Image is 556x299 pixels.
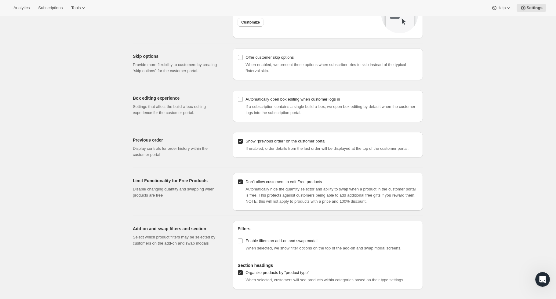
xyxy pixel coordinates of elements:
span: When enabled, we present these options when subscriber tries to skip instead of the typical “inte... [245,62,406,73]
div: I know that there is a section I can use it for customer portal for add-ons. I am looking this fo... [27,146,112,170]
span: When selected, we show filter options on the top of the add-on and swap modal screens. [245,246,401,250]
h2: Previous order [133,137,223,143]
h4: Filters [238,226,418,232]
p: The team can also help [30,8,76,14]
button: Analytics [10,4,33,12]
textarea: Message… [5,187,117,198]
span: Offer customer skip options [245,55,294,60]
div: Oh ok, unfortunately, there's no way to do that at the moment. [5,179,100,198]
p: Disable changing quantity and swapping when products are free [133,186,223,198]
span: Analytics [13,6,30,10]
h2: Skip options [133,53,223,59]
span: If a subscription contains a single build-a-box, we open box editing by default when the customer... [245,104,415,115]
button: Subscriptions [35,4,66,12]
button: Tools [67,4,90,12]
div: I know that there is a section I can use it for customer portal for add-ons. I am looking this fo... [22,142,117,173]
span: When selected, customers will see products within categories based on their type settings. [245,278,404,282]
span: Tools [71,6,81,10]
iframe: Intercom live chat [535,272,550,287]
div: As per your second question regarding the "add" functionality of add-ons, unfortunately, there's ... [10,22,95,100]
span: Help [497,6,506,10]
div: Tim says… [5,116,117,142]
p: Provide more flexibility to customers by creating “skip options” for the customer portal. [133,62,223,74]
h4: Section headings [238,262,418,268]
button: Settings [517,4,546,12]
div: Don’t allow customers to edit Free products [245,179,322,185]
div: Automatically open box editing when customer logs in [245,96,340,102]
h2: Limit Functionality for Free Products [133,178,223,184]
div: Adrian says… [5,179,117,209]
p: Display controls for order history within the customer portal [133,146,223,158]
button: Emoji picker [9,200,14,205]
button: Gif picker [19,200,24,205]
div: Hi [PERSON_NAME], for my first question. not in customer portal. on the build a box page [27,120,112,138]
p: Settings that affect the build-a-box editing experience for the customer portal. [133,104,223,116]
span: Customize [241,20,260,25]
button: go back [4,2,16,14]
div: Hi [PERSON_NAME], for my first question. not in customer portal. on the build a box page [22,116,117,142]
button: Upload attachment [29,200,34,205]
div: Oh ok, unfortunately, there's no way to do that at the moment. [10,182,95,194]
div: Enable filters on add-on and swap modal [245,238,318,244]
h2: Add-on and swap filters and section [133,226,223,232]
h2: Box editing experience [133,95,223,101]
div: [DATE] [5,108,117,116]
div: Organize products by "product type" [245,270,309,276]
p: Select which product filters may be selected by customers on the add-on and swap modals [133,234,223,246]
button: Send a message… [105,198,114,208]
div: Close [107,2,118,13]
span: Automatically hide the quantity selector and ability to swap when a product in the customer porta... [245,187,416,204]
button: Help [488,4,515,12]
img: Profile image for Fin [17,3,27,13]
div: Tim says… [5,142,117,178]
button: Start recording [39,200,44,205]
span: If enabled, order details from the last order will be displayed at the top of the customer portal. [245,146,409,151]
button: Home [96,2,107,14]
span: Settings [526,6,543,10]
div: Show "previous order" on the customer portal [245,138,325,144]
button: Customize [238,18,263,27]
span: Subscriptions [38,6,63,10]
h1: Fin [30,3,37,8]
